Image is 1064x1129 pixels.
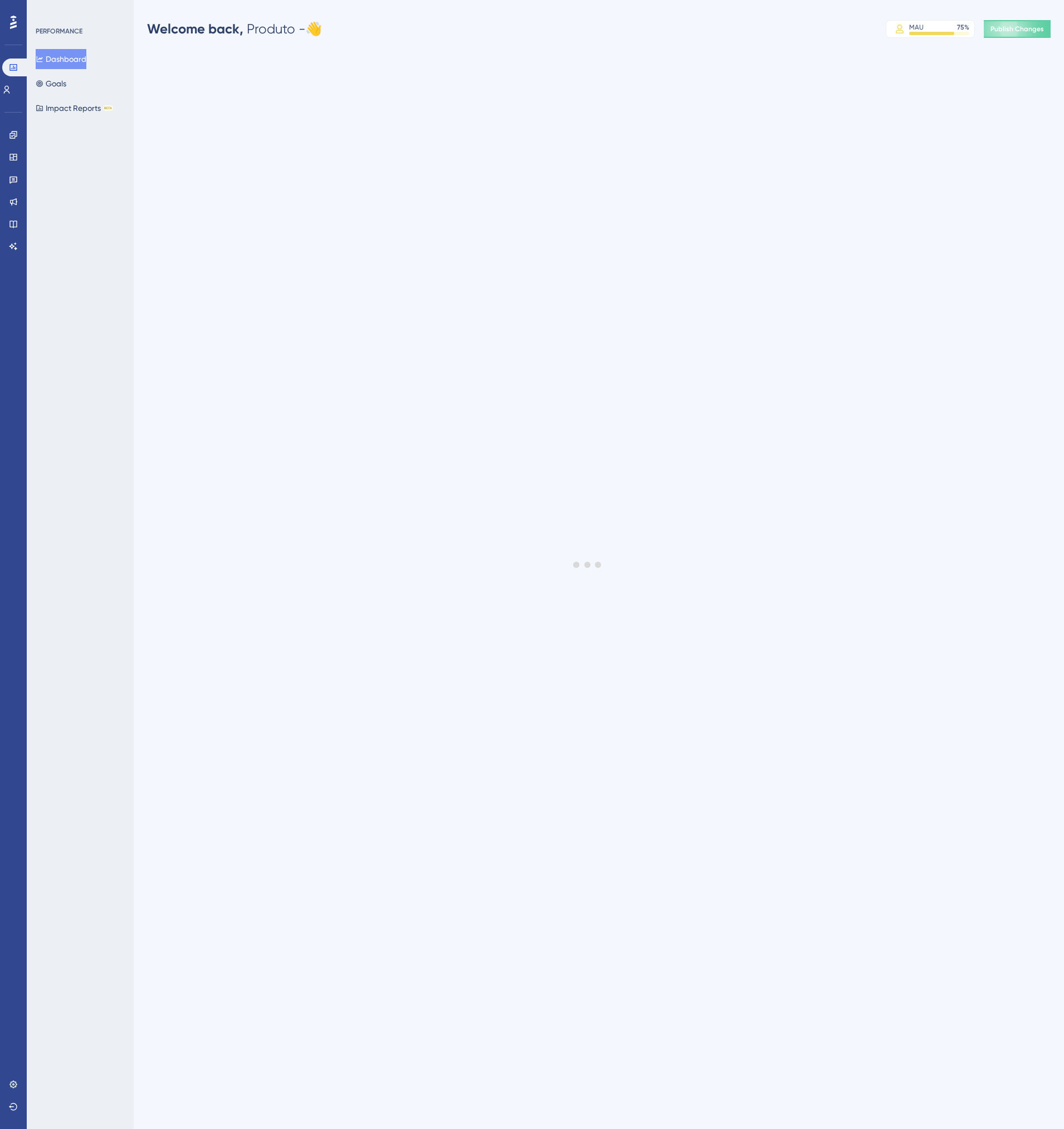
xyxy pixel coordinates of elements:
[36,49,86,69] button: Dashboard
[36,27,82,36] div: PERFORMANCE
[909,23,924,32] div: MAU
[103,105,113,111] div: BETA
[36,98,113,118] button: Impact ReportsBETA
[984,20,1051,38] button: Publish Changes
[147,21,243,37] span: Welcome back,
[36,74,66,94] button: Goals
[990,25,1044,33] span: Publish Changes
[957,23,969,32] div: 75 %
[147,20,322,38] div: Produto - 👋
